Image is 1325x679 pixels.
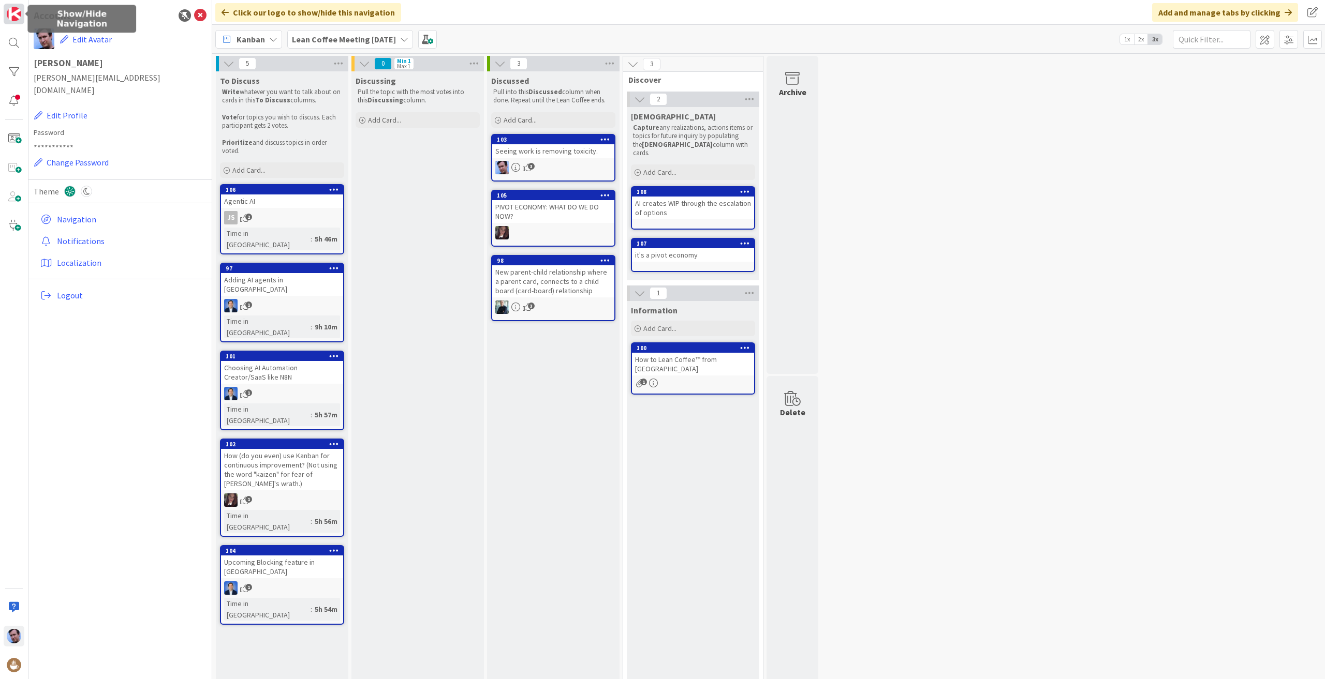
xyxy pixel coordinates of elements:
div: 102 [226,441,343,448]
a: 97Adding AI agents in [GEOGRAPHIC_DATA]DPTime in [GEOGRAPHIC_DATA]:9h 10m [220,263,344,342]
div: 106 [221,185,343,194]
span: Discover [628,74,750,85]
img: JB [495,161,509,174]
a: 103Seeing work is removing toxicity.JB [491,134,615,182]
div: 106 [226,186,343,193]
p: Pull the topic with the most votes into this column. [358,88,478,105]
span: Logout [57,289,202,301]
div: it's a pivot economy [632,248,754,262]
div: 98 [492,256,614,265]
span: : [311,516,312,527]
div: DP [221,387,343,400]
span: : [311,321,312,333]
a: 101Choosing AI Automation Creator/SaaS like N8NDPTime in [GEOGRAPHIC_DATA]:5h 57m [220,351,344,430]
div: JS [221,211,343,224]
div: 98 [497,257,614,264]
span: 0 [374,57,392,70]
a: 105PIVOT ECONOMY: WHAT DO WE DO NOW?TD [491,190,615,247]
div: 108 [637,188,754,195]
a: 100How to Lean Coffee™ from [GEOGRAPHIC_DATA] [631,342,755,395]
span: 2 [650,93,667,105]
span: 3 [528,303,535,309]
div: 103Seeing work is removing toxicity. [492,135,614,158]
span: Add Card... [368,115,401,125]
div: DP [221,299,343,312]
div: Max 1 [397,64,410,69]
a: Localization [36,253,207,272]
span: 3 [528,163,535,170]
span: : [311,409,312,420]
span: 1 [640,379,647,385]
div: Archive [779,86,806,98]
strong: Prioritize [222,138,253,147]
div: 97 [221,264,343,273]
div: Time in [GEOGRAPHIC_DATA] [224,315,311,338]
div: Time in [GEOGRAPHIC_DATA] [224,228,311,250]
div: PIVOT ECONOMY: WHAT DO WE DO NOW? [492,200,614,223]
span: 2x [1134,34,1148,44]
div: 101 [226,353,343,360]
div: 108AI creates WIP through the escalation of options [632,187,754,219]
div: 5h 54m [312,603,340,615]
p: and discuss topics in order voted. [222,139,342,156]
a: 98New parent-child relationship where a parent card, connects to a child board (card-board) relat... [491,255,615,321]
div: 5h 46m [312,233,340,245]
div: JS [224,211,238,224]
a: 104Upcoming Blocking feature in [GEOGRAPHIC_DATA]DPTime in [GEOGRAPHIC_DATA]:5h 54m [220,545,344,625]
span: 1 [245,496,252,503]
span: 3 [643,58,660,70]
a: Navigation [36,210,207,229]
label: Password [34,127,207,138]
div: Time in [GEOGRAPHIC_DATA] [224,403,311,426]
a: 108AI creates WIP through the escalation of options [631,186,755,230]
input: Quick Filter... [1173,30,1250,49]
div: 107 [637,240,754,247]
span: 1 [650,287,667,299]
div: New parent-child relationship where a parent card, connects to a child board (card-board) relatio... [492,265,614,297]
strong: Discussing [367,96,403,104]
div: 108 [632,187,754,197]
div: 5h 56m [312,516,340,527]
strong: [DEMOGRAPHIC_DATA] [642,140,713,149]
div: Add and manage tabs by clicking [1152,3,1298,22]
p: whatever you want to talk about on cards in this columns. [222,88,342,105]
div: 101Choosing AI Automation Creator/SaaS like N8N [221,352,343,384]
span: : [311,233,312,245]
h5: Show/Hide Navigation [32,9,132,28]
button: Edit Avatar [60,28,112,50]
strong: Capture [633,123,659,132]
p: for topics you wish to discuss. Each participant gets 2 votes. [222,113,342,130]
div: 106Agentic AI [221,185,343,208]
p: Pull into this column when done. Repeat until the Lean Coffee ends. [493,88,613,105]
span: 2 [245,214,252,220]
div: Time in [GEOGRAPHIC_DATA] [224,510,311,533]
div: How to Lean Coffee™ from [GEOGRAPHIC_DATA] [632,353,754,375]
div: 98New parent-child relationship where a parent card, connects to a child board (card-board) relat... [492,256,614,297]
span: Add Card... [504,115,537,125]
strong: Discussed [528,87,562,96]
strong: Vote [222,113,237,122]
img: DP [224,581,238,595]
span: Discussing [356,76,396,86]
span: Epiphany [631,111,716,122]
div: 100 [632,343,754,353]
span: Add Card... [232,165,266,175]
div: Time in [GEOGRAPHIC_DATA] [224,598,311,621]
div: 105PIVOT ECONOMY: WHAT DO WE DO NOW? [492,191,614,223]
div: 105 [497,192,614,199]
a: 107it's a pivot economy [631,238,755,272]
div: 9h 10m [312,321,340,333]
div: Adding AI agents in [GEOGRAPHIC_DATA] [221,273,343,296]
span: Kanban [237,33,265,46]
div: Click our logo to show/hide this navigation [215,3,401,22]
span: Theme [34,185,59,198]
div: 103 [497,136,614,143]
span: To Discuss [220,76,260,86]
button: Change Password [34,156,109,169]
div: AI creates WIP through the escalation of options [632,197,754,219]
img: TD [224,493,238,507]
div: 100How to Lean Coffee™ from [GEOGRAPHIC_DATA] [632,343,754,375]
img: JB [34,28,54,49]
span: 1x [1120,34,1134,44]
span: 5 [239,57,256,70]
